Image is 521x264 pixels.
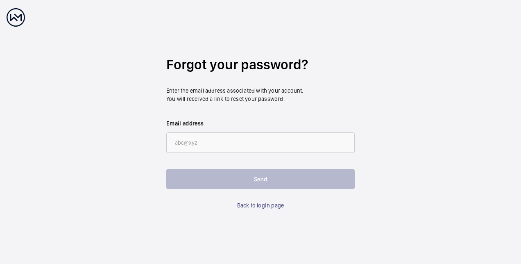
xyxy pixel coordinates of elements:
[166,169,355,189] button: Send
[237,201,284,209] a: Back to login page
[166,132,355,153] input: abc@xyz
[166,119,355,127] label: Email address
[166,86,355,103] p: Enter the email address associated with your account. You will received a link to reset your pass...
[166,55,355,74] h2: Forgot your password?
